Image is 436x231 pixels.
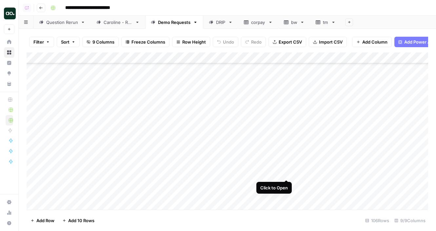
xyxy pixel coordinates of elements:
button: Freeze Columns [121,37,169,47]
button: Help + Support [4,218,14,228]
img: Dillon Test Logo [4,8,16,19]
a: bw [278,16,310,29]
a: DRIP [203,16,238,29]
a: Insights [4,58,14,68]
a: corpay [238,16,278,29]
span: Undo [223,39,234,45]
span: Row Height [182,39,206,45]
button: Redo [241,37,266,47]
span: Add Row [36,217,54,224]
span: Import CSV [319,39,343,45]
div: Click to Open [260,184,288,191]
a: Settings [4,197,14,207]
div: DRIP [216,19,226,26]
div: tm [323,19,328,26]
span: Export CSV [279,39,302,45]
div: corpay [251,19,266,26]
button: Workspace: Dillon Test [4,5,14,22]
a: Your Data [4,79,14,89]
span: Add Column [362,39,387,45]
a: Opportunities [4,68,14,79]
button: Row Height [172,37,210,47]
div: 9/9 Columns [392,215,428,226]
button: Import CSV [309,37,347,47]
div: Question Rerun [46,19,78,26]
a: Demo Requests [145,16,203,29]
span: Add 10 Rows [68,217,94,224]
a: Question Rerun [33,16,91,29]
span: Sort [61,39,69,45]
button: Filter [29,37,54,47]
span: 9 Columns [92,39,114,45]
a: Caroline - Run [91,16,145,29]
button: Add Column [352,37,392,47]
button: 9 Columns [82,37,119,47]
a: Browse [4,47,14,58]
span: Freeze Columns [131,39,165,45]
span: Redo [251,39,262,45]
a: Usage [4,207,14,218]
a: tm [310,16,341,29]
button: Add 10 Rows [58,215,98,226]
div: Caroline - Run [104,19,132,26]
div: 106 Rows [363,215,392,226]
div: bw [291,19,297,26]
div: Demo Requests [158,19,190,26]
button: Add Row [27,215,58,226]
span: Filter [33,39,44,45]
a: Home [4,37,14,47]
button: Sort [57,37,80,47]
button: Export CSV [268,37,306,47]
button: Undo [213,37,238,47]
